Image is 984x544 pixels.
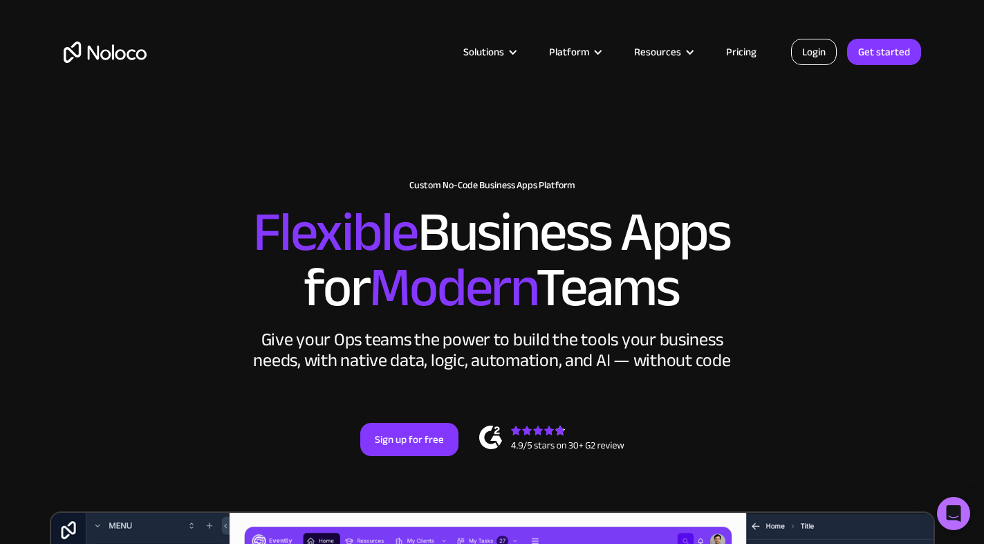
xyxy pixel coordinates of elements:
h2: Business Apps for Teams [64,205,921,316]
a: home [64,42,147,63]
div: Give your Ops teams the power to build the tools your business needs, with native data, logic, au... [250,329,734,371]
span: Flexible [253,181,418,284]
div: Open Intercom Messenger [937,497,970,530]
span: Modern [369,236,536,339]
div: Resources [617,43,709,61]
div: Platform [532,43,617,61]
div: Solutions [463,43,504,61]
div: Platform [549,43,589,61]
h1: Custom No-Code Business Apps Platform [64,180,921,191]
a: Sign up for free [360,423,458,456]
a: Login [791,39,837,65]
a: Get started [847,39,921,65]
div: Resources [634,43,681,61]
div: Solutions [446,43,532,61]
a: Pricing [709,43,774,61]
